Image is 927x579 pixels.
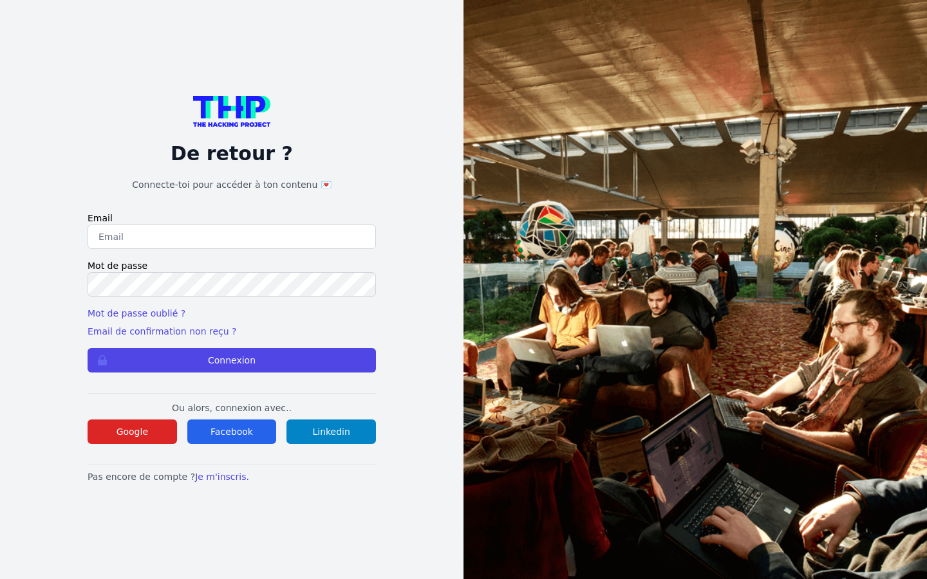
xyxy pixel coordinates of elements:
img: logo [193,96,270,127]
label: Email [88,212,376,225]
button: Facebook [187,419,277,444]
h1: Connecte-toi pour accéder à ton contenu 💌 [88,178,376,191]
button: Connexion [88,348,376,372]
a: Je m'inscris. [195,472,249,482]
p: De retour ? [88,142,376,165]
p: Pas encore de compte ? [88,470,376,483]
a: Email de confirmation non reçu ? [88,326,236,336]
p: Ou alors, connexion avec.. [88,401,376,414]
a: Mot de passe oublié ? [88,308,185,318]
button: Google [88,419,177,444]
button: Linkedin [286,419,376,444]
input: Email [88,225,376,249]
label: Mot de passe [88,259,376,272]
